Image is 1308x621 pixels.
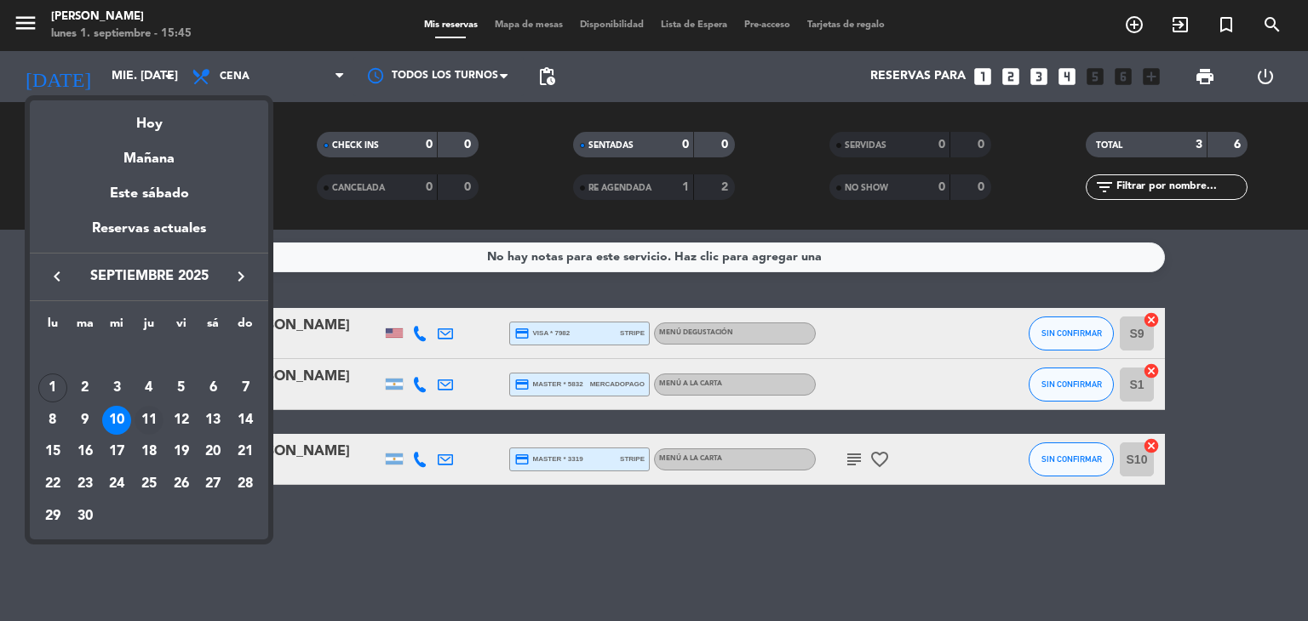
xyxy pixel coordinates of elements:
[102,406,131,435] div: 10
[198,468,230,500] td: 27 de septiembre de 2025
[102,437,131,466] div: 17
[71,406,100,435] div: 9
[167,437,196,466] div: 19
[37,404,69,436] td: 8 de septiembre de 2025
[231,437,260,466] div: 21
[198,470,227,499] div: 27
[198,406,227,435] div: 13
[71,437,100,466] div: 16
[198,372,230,404] td: 6 de septiembre de 2025
[37,372,69,404] td: 1 de septiembre de 2025
[47,266,67,287] i: keyboard_arrow_left
[198,373,227,402] div: 6
[133,314,165,340] th: jueves
[38,470,67,499] div: 22
[71,502,100,531] div: 30
[37,314,69,340] th: lunes
[133,372,165,404] td: 4 de septiembre de 2025
[71,373,100,402] div: 2
[165,468,198,500] td: 26 de septiembre de 2025
[37,436,69,468] td: 15 de septiembre de 2025
[37,468,69,500] td: 22 de septiembre de 2025
[30,135,268,170] div: Mañana
[135,406,163,435] div: 11
[100,314,133,340] th: miércoles
[167,470,196,499] div: 26
[133,404,165,436] td: 11 de septiembre de 2025
[231,470,260,499] div: 28
[229,404,261,436] td: 14 de septiembre de 2025
[229,436,261,468] td: 21 de septiembre de 2025
[69,468,101,500] td: 23 de septiembre de 2025
[30,170,268,218] div: Este sábado
[100,372,133,404] td: 3 de septiembre de 2025
[102,470,131,499] div: 24
[42,265,72,288] button: keyboard_arrow_left
[100,468,133,500] td: 24 de septiembre de 2025
[38,437,67,466] div: 15
[71,470,100,499] div: 23
[165,314,198,340] th: viernes
[229,372,261,404] td: 7 de septiembre de 2025
[165,372,198,404] td: 5 de septiembre de 2025
[37,500,69,533] td: 29 de septiembre de 2025
[231,373,260,402] div: 7
[167,406,196,435] div: 12
[69,436,101,468] td: 16 de septiembre de 2025
[30,218,268,253] div: Reservas actuales
[37,339,261,372] td: SEP.
[100,404,133,436] td: 10 de septiembre de 2025
[133,436,165,468] td: 18 de septiembre de 2025
[102,373,131,402] div: 3
[100,436,133,468] td: 17 de septiembre de 2025
[30,100,268,135] div: Hoy
[69,404,101,436] td: 9 de septiembre de 2025
[38,502,67,531] div: 29
[165,436,198,468] td: 19 de septiembre de 2025
[38,406,67,435] div: 8
[135,470,163,499] div: 25
[165,404,198,436] td: 12 de septiembre de 2025
[133,468,165,500] td: 25 de septiembre de 2025
[198,404,230,436] td: 13 de septiembre de 2025
[231,266,251,287] i: keyboard_arrow_right
[69,500,101,533] td: 30 de septiembre de 2025
[69,314,101,340] th: martes
[38,373,67,402] div: 1
[231,406,260,435] div: 14
[135,437,163,466] div: 18
[198,436,230,468] td: 20 de septiembre de 2025
[229,468,261,500] td: 28 de septiembre de 2025
[229,314,261,340] th: domingo
[69,372,101,404] td: 2 de septiembre de 2025
[135,373,163,402] div: 4
[72,265,226,288] span: septiembre 2025
[167,373,196,402] div: 5
[198,314,230,340] th: sábado
[198,437,227,466] div: 20
[226,265,256,288] button: keyboard_arrow_right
